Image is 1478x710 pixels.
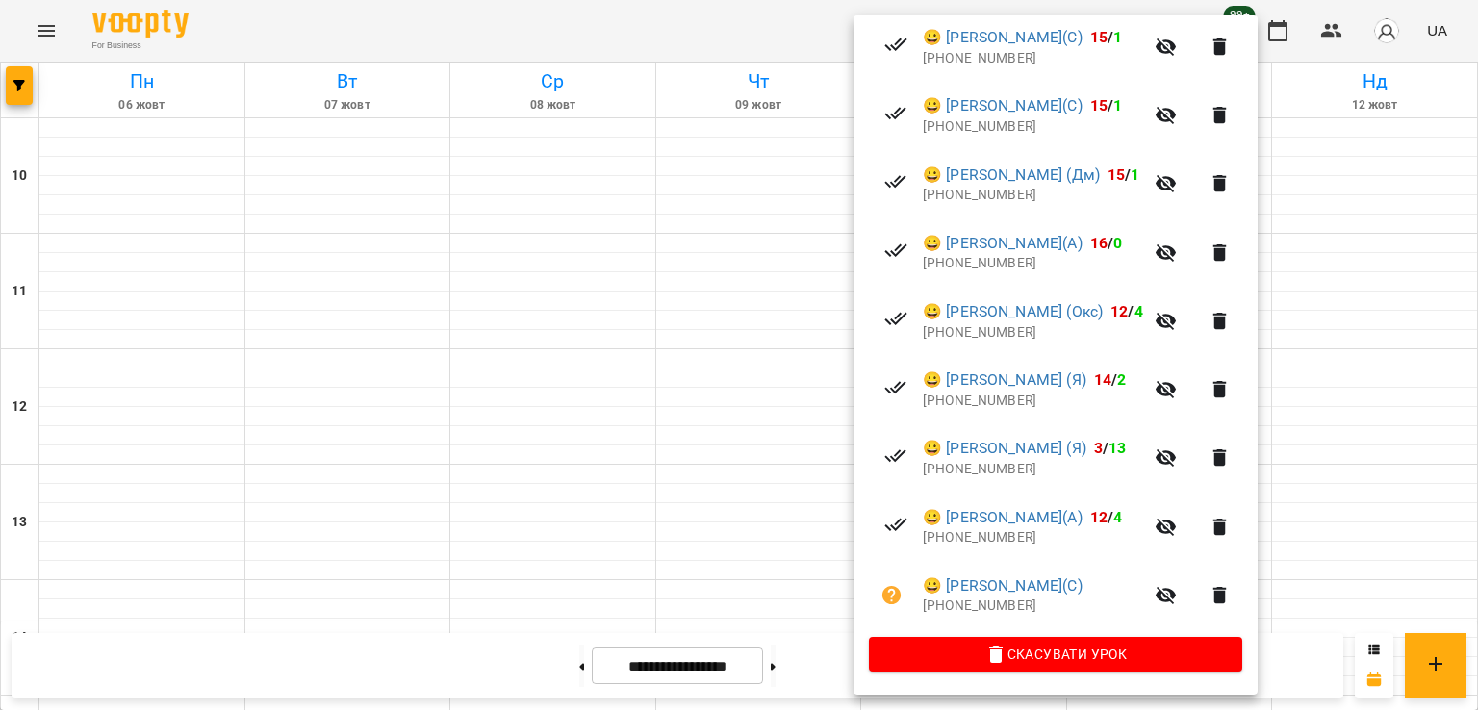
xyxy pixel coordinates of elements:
span: 3 [1094,439,1103,457]
svg: Візит сплачено [884,33,907,56]
span: 4 [1134,302,1143,320]
p: [PHONE_NUMBER] [923,596,1143,616]
a: 😀 [PERSON_NAME](С) [923,94,1083,117]
span: 4 [1113,508,1122,526]
span: 15 [1090,28,1108,46]
b: / [1090,234,1123,252]
p: [PHONE_NUMBER] [923,49,1143,68]
span: Скасувати Урок [884,643,1227,666]
a: 😀 [PERSON_NAME](А) [923,506,1083,529]
b: / [1090,96,1123,114]
span: 13 [1108,439,1126,457]
b: / [1108,165,1140,184]
span: 12 [1090,508,1108,526]
svg: Візит сплачено [884,376,907,399]
span: 15 [1108,165,1125,184]
span: 15 [1090,96,1108,114]
a: 😀 [PERSON_NAME](С) [923,26,1083,49]
span: 0 [1113,234,1122,252]
span: 1 [1113,96,1122,114]
p: [PHONE_NUMBER] [923,323,1143,342]
span: 16 [1090,234,1108,252]
p: [PHONE_NUMBER] [923,528,1143,547]
svg: Візит сплачено [884,170,907,193]
p: [PHONE_NUMBER] [923,117,1143,137]
svg: Візит сплачено [884,102,907,125]
b: / [1094,370,1127,389]
svg: Візит сплачено [884,239,907,262]
a: 😀 [PERSON_NAME] (Я) [923,437,1086,460]
p: [PHONE_NUMBER] [923,254,1143,273]
span: 1 [1131,165,1139,184]
span: 12 [1110,302,1128,320]
a: 😀 [PERSON_NAME] (Дм) [923,164,1100,187]
svg: Візит сплачено [884,444,907,468]
p: [PHONE_NUMBER] [923,392,1143,411]
b: / [1090,508,1123,526]
p: [PHONE_NUMBER] [923,460,1143,479]
b: / [1094,439,1127,457]
a: 😀 [PERSON_NAME] (Окс) [923,300,1103,323]
span: 1 [1113,28,1122,46]
svg: Візит сплачено [884,307,907,330]
a: 😀 [PERSON_NAME](А) [923,232,1083,255]
p: [PHONE_NUMBER] [923,186,1143,205]
svg: Візит сплачено [884,513,907,536]
b: / [1110,302,1143,320]
button: Скасувати Урок [869,637,1242,672]
a: 😀 [PERSON_NAME](С) [923,574,1083,597]
button: Візит ще не сплачено. Додати оплату? [869,572,915,619]
span: 14 [1094,370,1111,389]
a: 😀 [PERSON_NAME] (Я) [923,368,1086,392]
span: 2 [1117,370,1126,389]
b: / [1090,28,1123,46]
